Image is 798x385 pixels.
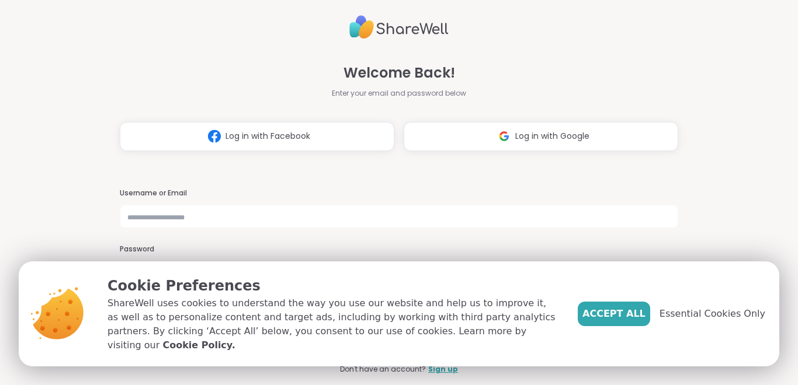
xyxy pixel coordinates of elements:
span: Log in with Google [515,130,589,142]
img: ShareWell Logomark [203,125,225,147]
h3: Username or Email [120,188,678,198]
button: Log in with Facebook [120,122,394,151]
span: Essential Cookies Only [660,307,765,321]
span: Don't have an account? [340,364,426,374]
img: ShareWell Logo [349,10,449,44]
a: Cookie Policy. [162,338,235,352]
button: Accept All [578,302,650,326]
span: Log in with Facebook [225,130,310,142]
p: ShareWell uses cookies to understand the way you use our website and help us to improve it, as we... [107,296,559,352]
span: Enter your email and password below [332,88,466,99]
img: ShareWell Logomark [493,125,515,147]
h3: Password [120,244,678,254]
span: Welcome Back! [344,62,455,83]
button: Log in with Google [404,122,678,151]
p: Cookie Preferences [107,275,559,296]
a: Sign up [428,364,458,374]
span: Accept All [582,307,646,321]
